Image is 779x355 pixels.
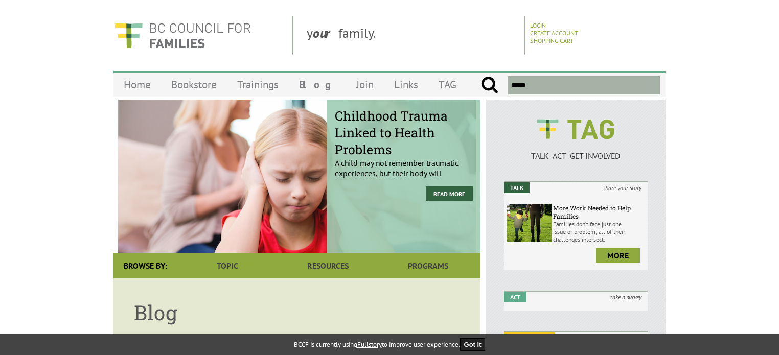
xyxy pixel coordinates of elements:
[504,292,526,302] em: Act
[378,253,478,278] a: Programs
[530,37,574,44] a: Shopping Cart
[553,220,645,243] p: Families don’t face just one issue or problem; all of their challenges intersect.
[134,299,460,326] h1: Blog
[299,16,525,55] div: y family.
[357,340,382,349] a: Fullstory
[113,253,177,278] div: Browse By:
[530,110,622,149] img: BCCF's TAG Logo
[177,253,278,278] a: Topic
[428,73,467,97] a: TAG
[335,107,473,158] span: Childhood Trauma Linked to Health Problems
[504,140,648,161] a: TALK ACT GET INVOLVED
[113,73,161,97] a: Home
[553,204,645,220] h6: More Work Needed to Help Families
[504,182,530,193] em: Talk
[504,332,555,343] em: Get Involved
[384,73,428,97] a: Links
[504,151,648,161] p: TALK ACT GET INVOLVED
[480,76,498,94] input: Submit
[289,73,346,97] a: Blog
[597,182,648,193] i: share your story
[113,16,251,55] img: BC Council for FAMILIES
[346,73,384,97] a: Join
[604,292,648,302] i: take a survey
[530,21,546,29] a: Login
[596,332,648,343] i: join a campaign
[460,338,486,351] button: Got it
[596,248,640,263] a: more
[530,29,578,37] a: Create Account
[161,73,227,97] a: Bookstore
[227,73,289,97] a: Trainings
[313,25,338,41] strong: our
[426,186,473,201] a: Read More
[278,253,378,278] a: Resources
